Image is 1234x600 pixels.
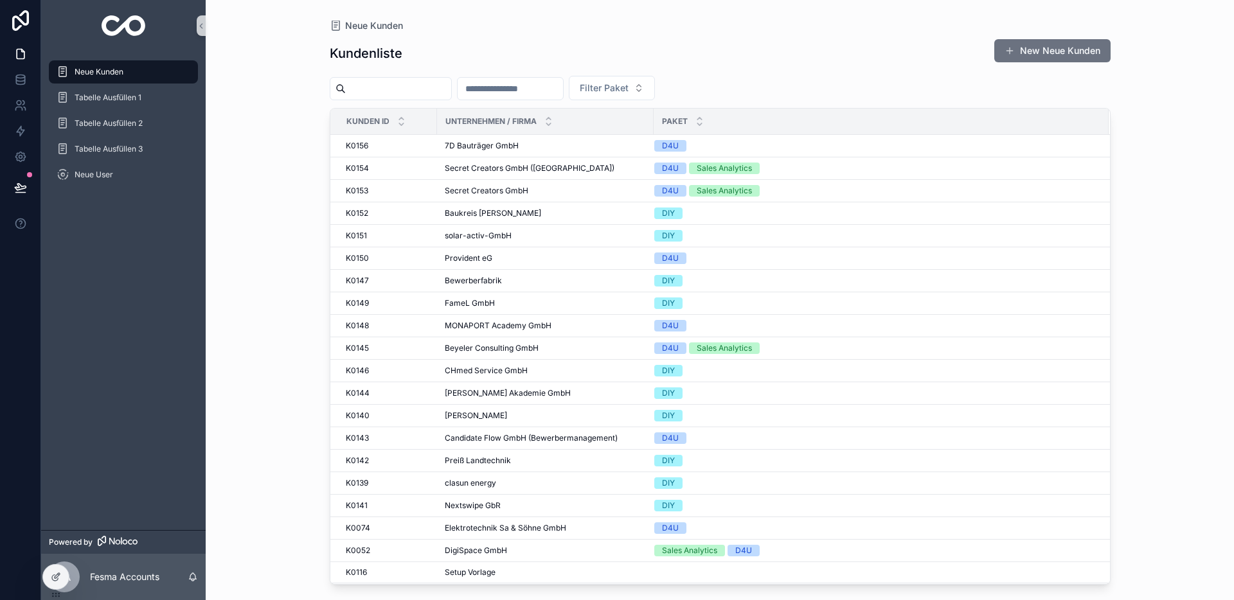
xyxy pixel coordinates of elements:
[346,208,429,218] a: K0152
[330,19,403,32] a: Neue Kunden
[346,208,368,218] span: K0152
[346,455,369,466] span: K0142
[445,253,492,263] span: Provident eG
[346,433,429,443] a: K0143
[346,141,429,151] a: K0156
[445,567,496,578] span: Setup Vorlage
[654,185,1093,197] a: D4USales Analytics
[346,163,369,173] span: K0154
[445,433,618,443] span: Candidate Flow GmbH (Bewerbermanagement)
[346,321,369,331] span: K0148
[654,432,1093,444] a: D4U
[346,500,429,511] a: K0141
[346,433,369,443] span: K0143
[445,410,646,421] a: [PERSON_NAME]
[445,433,646,443] a: Candidate Flow GmbH (Bewerbermanagement)
[654,230,1093,242] a: DIY
[346,478,429,488] a: K0139
[662,116,688,127] span: Paket
[662,320,679,331] div: D4U
[697,163,752,174] div: Sales Analytics
[662,410,675,421] div: DIY
[445,388,646,398] a: [PERSON_NAME] Akademie GmbH
[346,298,369,308] span: K0149
[90,570,159,583] p: Fesma Accounts
[994,39,1111,62] button: New Neue Kunden
[662,297,675,309] div: DIY
[346,366,429,376] a: K0146
[654,500,1093,511] a: DIY
[654,207,1093,219] a: DIY
[445,567,646,578] a: Setup Vorlage
[662,387,675,399] div: DIY
[346,388,370,398] span: K0144
[346,298,429,308] a: K0149
[346,478,368,488] span: K0139
[445,208,646,218] a: Baukreis [PERSON_NAME]
[445,231,646,241] a: solar-activ-GmbH
[445,141,519,151] span: 7D Bauträger GmbH
[346,253,369,263] span: K0150
[662,432,679,444] div: D4U
[330,44,402,62] h1: Kundenliste
[346,186,429,196] a: K0153
[569,76,655,100] button: Select Button
[662,522,679,534] div: D4U
[654,252,1093,264] a: D4U
[346,141,368,151] span: K0156
[445,455,646,466] a: Preiß Landtechnik
[49,537,93,547] span: Powered by
[346,567,429,578] a: K0116
[75,118,143,128] span: Tabelle Ausfüllen 2
[580,82,629,94] span: Filter Paket
[445,163,646,173] a: Secret Creators GmbH ([GEOGRAPHIC_DATA])
[697,342,752,354] div: Sales Analytics
[654,545,1093,556] a: Sales AnalyticsD4U
[49,163,198,186] a: Neue User
[654,342,1093,354] a: D4USales Analytics
[662,275,675,287] div: DIY
[654,297,1093,309] a: DIY
[662,252,679,264] div: D4U
[662,365,675,376] div: DIY
[445,500,501,511] span: Nextswipe GbR
[346,455,429,466] a: K0142
[654,140,1093,152] a: D4U
[654,455,1093,466] a: DIY
[662,185,679,197] div: D4U
[346,567,367,578] span: K0116
[345,19,403,32] span: Neue Kunden
[346,410,429,421] a: K0140
[445,478,496,488] span: clasun energy
[445,410,507,421] span: [PERSON_NAME]
[75,170,113,180] span: Neue User
[662,342,679,354] div: D4U
[445,321,646,331] a: MONAPORT Academy GmbH
[346,186,368,196] span: K0153
[445,545,507,556] span: DigiSpace GmbH
[346,163,429,173] a: K0154
[75,144,143,154] span: Tabelle Ausfüllen 3
[445,343,646,353] a: Beyeler Consulting GmbH
[445,276,502,286] span: Bewerberfabrik
[346,500,368,511] span: K0141
[49,86,198,109] a: Tabelle Ausfüllen 1
[735,545,752,556] div: D4U
[445,500,646,511] a: Nextswipe GbR
[346,343,369,353] span: K0145
[75,67,123,77] span: Neue Kunden
[49,137,198,161] a: Tabelle Ausfüllen 3
[654,522,1093,534] a: D4U
[41,530,206,554] a: Powered by
[346,545,429,556] a: K0052
[445,545,646,556] a: DigiSpace GmbH
[445,343,539,353] span: Beyeler Consulting GmbH
[662,545,717,556] div: Sales Analytics
[654,410,1093,421] a: DIY
[346,253,429,263] a: K0150
[662,140,679,152] div: D4U
[346,410,370,421] span: K0140
[445,276,646,286] a: Bewerberfabrik
[346,523,429,533] a: K0074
